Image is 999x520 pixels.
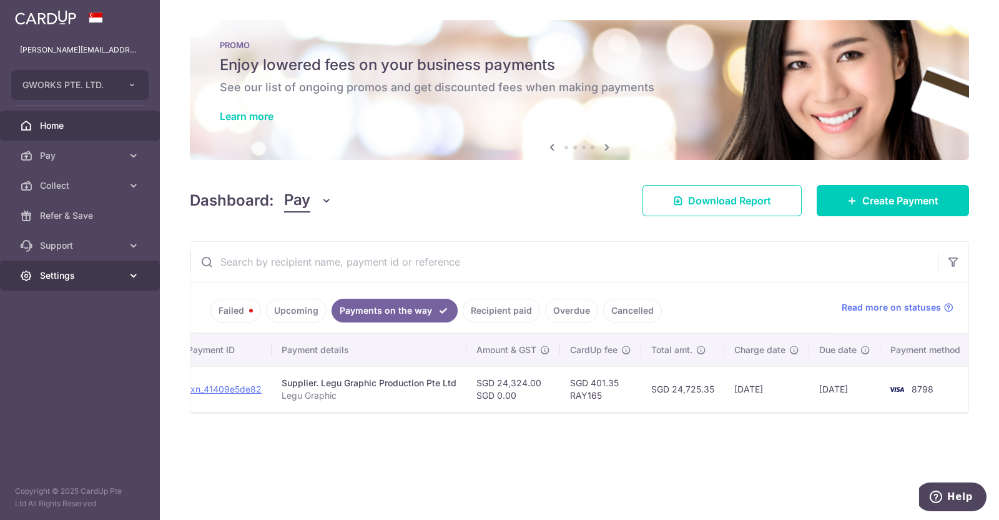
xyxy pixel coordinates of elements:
[724,366,809,412] td: [DATE]
[190,189,274,212] h4: Dashboard:
[282,389,456,402] p: Legu Graphic
[842,301,941,314] span: Read more on statuses
[641,366,724,412] td: SGD 24,725.35
[651,344,692,356] span: Total amt.
[284,189,310,212] span: Pay
[210,299,261,322] a: Failed
[40,209,122,222] span: Refer & Save
[220,80,939,95] h6: See our list of ongoing promos and get discounted fees when making payments
[40,179,122,192] span: Collect
[40,119,122,132] span: Home
[734,344,785,356] span: Charge date
[332,299,458,322] a: Payments on the way
[177,334,272,366] th: Payment ID
[190,242,938,282] input: Search by recipient name, payment id or reference
[880,334,975,366] th: Payment method
[282,377,456,389] div: Supplier. Legu Graphic Production Pte Ltd
[22,79,115,91] span: GWORKS PTE. LTD.
[266,299,327,322] a: Upcoming
[187,384,262,394] a: txn_41409e5de82
[190,20,969,160] img: Latest Promos Banner
[15,10,76,25] img: CardUp
[11,70,149,100] button: GWORKS PTE. LTD.
[912,384,933,394] span: 8798
[862,193,938,208] span: Create Payment
[819,344,857,356] span: Due date
[466,366,560,412] td: SGD 24,324.00 SGD 0.00
[272,334,466,366] th: Payment details
[809,366,880,412] td: [DATE]
[220,55,939,75] h5: Enjoy lowered fees on your business payments
[40,239,122,252] span: Support
[220,40,939,50] p: PROMO
[570,344,618,356] span: CardUp fee
[40,269,122,282] span: Settings
[603,299,662,322] a: Cancelled
[40,149,122,162] span: Pay
[476,344,536,356] span: Amount & GST
[560,366,641,412] td: SGD 401.35 RAY165
[817,185,969,216] a: Create Payment
[220,110,273,122] a: Learn more
[545,299,598,322] a: Overdue
[688,193,771,208] span: Download Report
[884,382,909,397] img: Bank Card
[842,301,953,314] a: Read more on statuses
[284,189,332,212] button: Pay
[919,482,987,514] iframe: Opens a widget where you can find more information
[20,44,140,56] p: [PERSON_NAME][EMAIL_ADDRESS][DOMAIN_NAME]
[463,299,540,322] a: Recipient paid
[642,185,802,216] a: Download Report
